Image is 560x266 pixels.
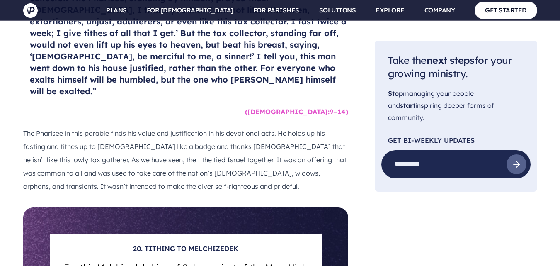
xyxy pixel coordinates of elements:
p: The Pharisee in this parable finds his value and justification in his devotional acts. He holds u... [23,127,348,193]
span: next steps [427,54,475,66]
span: Stop [388,90,403,98]
span: Take the for your growing ministry. [388,54,512,80]
a: GET STARTED [475,2,537,19]
span: start [400,101,415,110]
h6: ([DEMOGRAPHIC_DATA]:9–14) [30,104,348,120]
p: managing your people and inspiring deeper forms of community. [388,88,524,124]
p: Get Bi-Weekly Updates [388,137,524,144]
h6: 20. TITHING TO MELCHIZEDEK [60,244,312,256]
